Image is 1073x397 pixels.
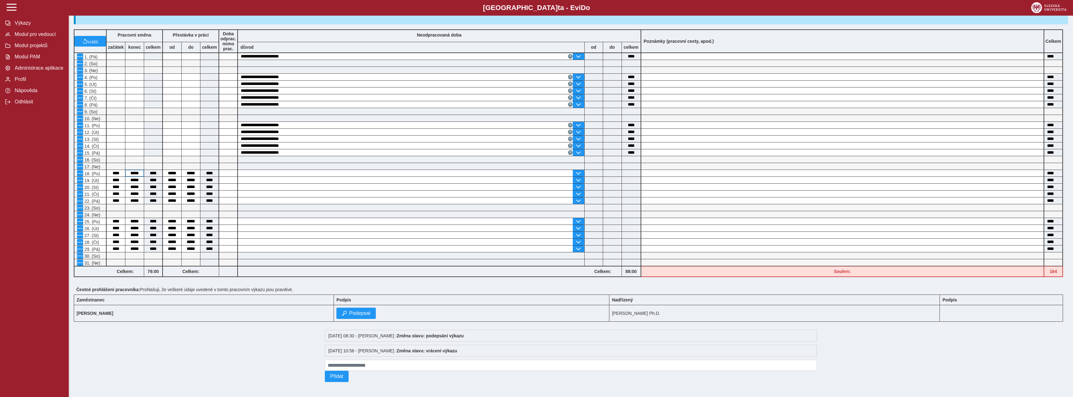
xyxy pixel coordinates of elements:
button: Menu [77,129,83,135]
button: Menu [77,88,83,94]
button: Menu [77,205,83,211]
div: [DATE] 08:30 - [PERSON_NAME] : [325,330,817,342]
span: 13. (St) [83,137,99,142]
button: Menu [77,253,83,259]
span: 16. (So) [83,157,100,162]
span: 27. (St) [83,233,99,238]
button: Menu [77,122,83,128]
button: Menu [77,211,83,218]
button: Menu [77,239,83,245]
button: Menu [77,170,83,176]
button: Menu [77,191,83,197]
span: 23. (So) [83,206,100,211]
span: Modul pro vedoucí [13,32,63,37]
span: 31. (Ne) [83,261,100,265]
span: 26. (Út) [83,226,99,231]
b: Změna stavu: vrácení výkazu [396,348,457,353]
button: Menu [77,156,83,163]
span: Modul projektů [13,43,63,48]
span: t [558,4,560,12]
b: Změna stavu: podepsání výkazu [396,333,464,338]
b: Zaměstnanec [77,297,104,302]
button: Menu [77,108,83,115]
div: Fond pracovní doby (168 h) a součet hodin (164 h) se neshodují! [1044,266,1063,277]
b: Přestávka v práci [173,32,209,37]
b: Neodpracovaná doba [417,32,461,37]
span: 11. (Po) [83,123,100,128]
span: vrátit [88,39,98,44]
button: Menu [77,102,83,108]
b: Celkem: [163,269,219,274]
b: Celkem: [107,269,144,274]
button: Menu [77,95,83,101]
b: Čestné prohlášení pracovníka: [76,287,140,292]
b: Celkem: [584,269,622,274]
button: Přidat [325,371,349,382]
span: 14. (Čt) [83,144,99,149]
button: Menu [77,198,83,204]
span: 25. (Po) [83,219,100,224]
span: D [581,4,586,12]
button: Menu [77,246,83,252]
span: 5. (Út) [83,82,97,87]
td: [PERSON_NAME] Ph.D. [609,305,940,322]
button: Menu [77,163,83,170]
b: Celkem [1045,39,1061,44]
span: Výkazy [13,20,63,26]
b: Podpis [942,297,957,302]
span: 4. (Po) [83,75,98,80]
span: 3. (Ne) [83,68,98,73]
span: Profil [13,77,63,82]
b: [GEOGRAPHIC_DATA] a - Evi [19,4,1054,12]
div: Prohlašuji, že veškeré údaje uvedené v tomto pracovním výkazu jsou pravdivé. [74,285,1068,295]
span: Modul PAM [13,54,63,60]
b: od [163,45,181,50]
span: o [586,4,590,12]
div: Fond pracovní doby (168 h) a součet hodin (164 h) se neshodují! [641,266,1045,277]
span: 22. (Pá) [83,199,100,204]
button: Menu [77,232,83,238]
button: Menu [77,81,83,87]
span: Odhlásit [13,99,63,105]
span: 8. (Pá) [83,102,98,107]
button: Menu [77,136,83,142]
button: vrátit [74,36,106,47]
button: Podepsat [336,308,376,319]
span: 24. (Ne) [83,212,100,217]
b: konec [125,45,144,50]
span: 1. (Pá) [83,54,98,59]
b: začátek [107,45,125,50]
b: 76:00 [144,269,162,274]
button: Menu [77,177,83,183]
span: Podepsat [349,310,370,316]
span: 9. (So) [83,109,98,114]
span: 15. (Pá) [83,151,100,156]
b: Souhrn: [834,269,851,274]
b: Nadřízený [612,297,633,302]
b: 88:00 [622,269,641,274]
span: 30. (So) [83,254,100,259]
b: celkem [622,45,641,50]
button: Menu [77,260,83,266]
button: Menu [77,143,83,149]
button: Menu [77,225,83,231]
b: 164 [1044,269,1062,274]
span: Administrace aplikace [13,65,63,71]
b: [PERSON_NAME] [77,311,113,316]
button: Menu [77,218,83,225]
b: od [585,45,603,50]
b: celkem [200,45,219,50]
span: 28. (Čt) [83,240,99,245]
b: do [603,45,622,50]
b: Podpis [336,297,351,302]
button: Menu [77,115,83,122]
button: Menu [77,53,83,60]
span: 20. (St) [83,185,99,190]
button: Menu [77,74,83,80]
b: Poznámky (pracovní cesty, apod.) [641,39,717,44]
span: 19. (Út) [83,178,99,183]
span: 12. (Út) [83,130,99,135]
span: 17. (Ne) [83,164,100,169]
button: Menu [77,67,83,73]
b: celkem [144,45,162,50]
